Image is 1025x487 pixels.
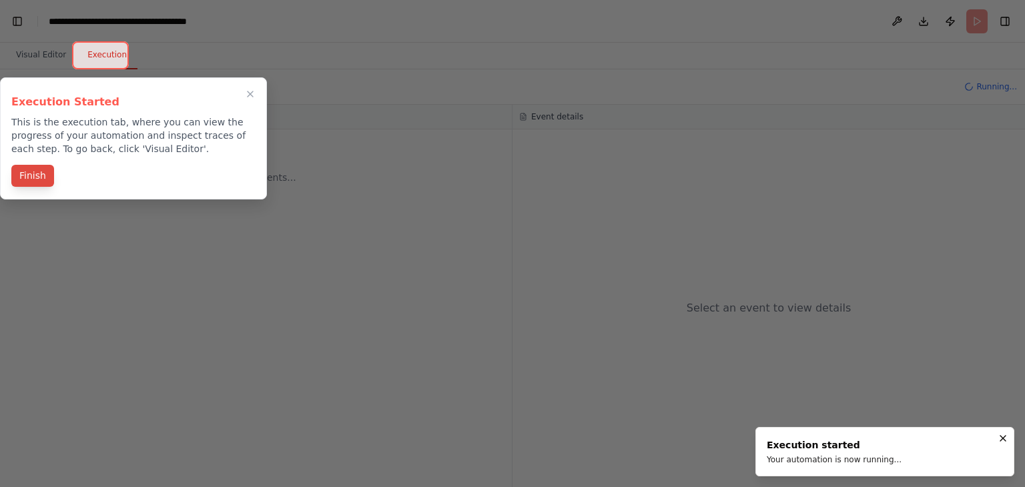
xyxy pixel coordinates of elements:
button: Hide left sidebar [8,12,27,31]
button: Close walkthrough [242,86,258,102]
p: This is the execution tab, where you can view the progress of your automation and inspect traces ... [11,115,256,155]
div: Your automation is now running... [767,454,902,465]
button: Finish [11,165,54,187]
h3: Execution Started [11,94,256,110]
div: Execution started [767,438,902,452]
